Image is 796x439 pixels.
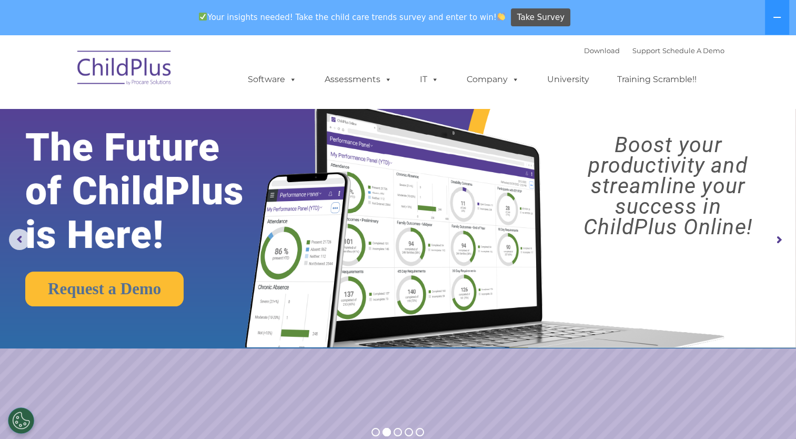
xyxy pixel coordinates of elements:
font: | [584,46,724,55]
a: University [537,69,600,90]
a: Take Survey [511,8,570,27]
span: Take Survey [517,8,565,27]
span: Phone number [146,113,191,121]
span: Your insights needed! Take the child care trends survey and enter to win! [195,7,510,27]
a: Schedule A Demo [662,46,724,55]
button: Cookies Settings [8,407,34,434]
img: ✅ [199,13,207,21]
a: IT [409,69,449,90]
img: ChildPlus by Procare Solutions [72,43,177,96]
a: Support [632,46,660,55]
span: Last name [146,69,178,77]
rs-layer: Boost your productivity and streamline your success in ChildPlus Online! [550,135,786,237]
img: 👏 [497,13,505,21]
a: Company [456,69,530,90]
a: Software [237,69,307,90]
rs-layer: The Future of ChildPlus is Here! [25,126,279,257]
a: Assessments [314,69,402,90]
a: Training Scramble!! [607,69,707,90]
a: Download [584,46,620,55]
a: Request a Demo [25,272,184,306]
